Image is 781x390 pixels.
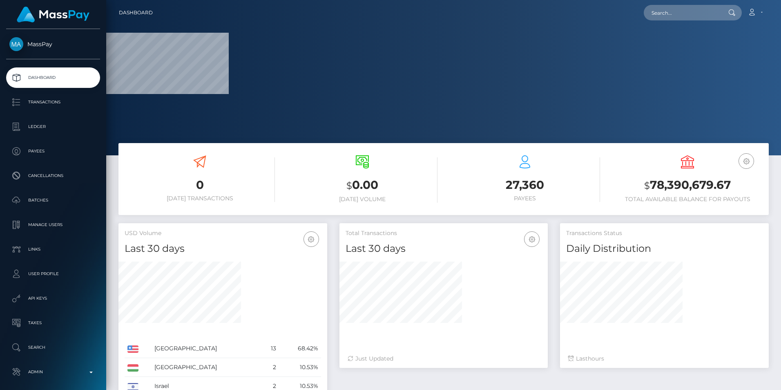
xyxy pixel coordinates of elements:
[6,190,100,211] a: Batches
[9,145,97,157] p: Payees
[6,264,100,284] a: User Profile
[287,196,437,203] h6: [DATE] Volume
[261,358,279,377] td: 2
[450,177,600,193] h3: 27,360
[450,195,600,202] h6: Payees
[9,121,97,133] p: Ledger
[612,177,763,194] h3: 78,390,679.67
[127,364,138,372] img: HU.png
[125,177,275,193] h3: 0
[6,67,100,88] a: Dashboard
[9,219,97,231] p: Manage Users
[9,37,23,51] img: MassPay
[566,242,763,256] h4: Daily Distribution
[9,366,97,378] p: Admin
[261,339,279,358] td: 13
[6,117,100,137] a: Ledger
[568,354,761,363] div: Last hours
[125,229,321,238] h5: USD Volume
[152,339,261,358] td: [GEOGRAPHIC_DATA]
[644,5,721,20] input: Search...
[17,7,89,22] img: MassPay Logo
[9,243,97,256] p: Links
[644,180,650,191] small: $
[6,362,100,382] a: Admin
[9,268,97,280] p: User Profile
[287,177,437,194] h3: 0.00
[6,40,100,48] span: MassPay
[9,170,97,182] p: Cancellations
[279,358,321,377] td: 10.53%
[612,196,763,203] h6: Total Available Balance for Payouts
[125,195,275,202] h6: [DATE] Transactions
[6,141,100,161] a: Payees
[566,229,763,238] h5: Transactions Status
[6,313,100,333] a: Taxes
[9,194,97,206] p: Batches
[9,292,97,305] p: API Keys
[346,242,542,256] h4: Last 30 days
[9,317,97,329] p: Taxes
[6,215,100,235] a: Manage Users
[6,239,100,260] a: Links
[152,358,261,377] td: [GEOGRAPHIC_DATA]
[127,345,138,353] img: US.png
[6,92,100,112] a: Transactions
[6,288,100,309] a: API Keys
[9,96,97,108] p: Transactions
[6,337,100,358] a: Search
[279,339,321,358] td: 68.42%
[119,4,153,21] a: Dashboard
[346,229,542,238] h5: Total Transactions
[9,341,97,354] p: Search
[348,354,540,363] div: Just Updated
[125,242,321,256] h4: Last 30 days
[346,180,352,191] small: $
[9,72,97,84] p: Dashboard
[6,166,100,186] a: Cancellations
